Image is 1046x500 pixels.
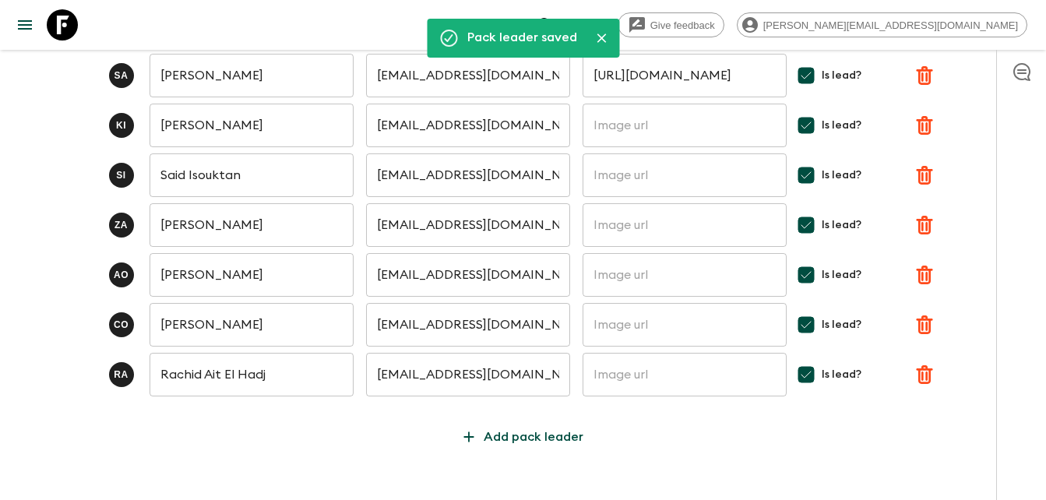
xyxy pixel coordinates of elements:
input: Pack leader's full name [150,203,354,247]
input: Image url [583,303,787,347]
input: Pack leader's full name [150,253,354,297]
p: C O [114,319,129,331]
span: Give feedback [642,19,724,31]
p: Z A [114,219,128,231]
button: menu [9,9,41,40]
div: Pack leader saved [467,23,577,53]
p: R A [114,368,129,381]
span: Is lead? [822,68,861,83]
p: S I [116,169,126,181]
input: Pack leader's full name [150,104,354,147]
input: Image url [583,104,787,147]
a: Give feedback [618,12,724,37]
p: S A [114,69,129,82]
input: Image url [583,203,787,247]
button: Add pack leader [451,421,596,452]
span: Is lead? [822,118,861,133]
input: Pack leader's full name [150,153,354,197]
span: Is lead? [822,167,861,183]
input: Pack leader's email address [366,353,570,396]
div: [PERSON_NAME][EMAIL_ADDRESS][DOMAIN_NAME] [737,12,1027,37]
p: A O [114,269,129,281]
span: Is lead? [822,317,861,333]
input: Image url [583,54,787,97]
input: Image url [583,153,787,197]
input: Pack leader's email address [366,104,570,147]
input: Pack leader's email address [366,153,570,197]
span: Is lead? [822,367,861,382]
input: Pack leader's email address [366,54,570,97]
button: search adventures [530,9,562,40]
input: Pack leader's full name [150,303,354,347]
input: Pack leader's email address [366,253,570,297]
input: Pack leader's full name [150,54,354,97]
button: Close [590,26,613,50]
input: Image url [583,253,787,297]
input: Pack leader's full name [150,353,354,396]
span: [PERSON_NAME][EMAIL_ADDRESS][DOMAIN_NAME] [755,19,1027,31]
p: K I [116,119,126,132]
input: Image url [583,353,787,396]
input: Pack leader's email address [366,303,570,347]
span: Is lead? [822,267,861,283]
p: Add pack leader [484,428,583,446]
input: Pack leader's email address [366,203,570,247]
span: Is lead? [822,217,861,233]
